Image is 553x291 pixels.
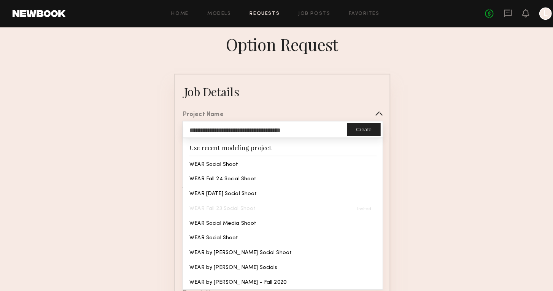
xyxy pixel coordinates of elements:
div: WEAR Social Media Shoot [180,211,375,226]
div: WEAR [DATE] Social Shoot [180,182,375,197]
a: Models [203,11,226,16]
button: Create [340,121,373,133]
a: Home [168,11,185,16]
div: Project Name [179,110,219,116]
div: WEAR Fall 24 Social Shoot [180,168,375,182]
a: L [529,7,541,19]
a: Job Posts [292,11,324,16]
div: Use recent modeling project [180,135,375,153]
div: Description [179,285,213,291]
div: Option Request [221,33,332,54]
a: Favorites [342,11,372,16]
div: WEAR Social Shoot [180,226,375,240]
div: WEAR by [PERSON_NAME] - Fall 2020 [180,269,375,283]
div: WEAR Fall 23 Social Shoot [180,197,375,211]
div: WEAR by [PERSON_NAME] Social Shoot [180,240,375,254]
a: Requests [245,11,274,16]
div: WEAR by [PERSON_NAME] Socials [180,254,375,269]
div: Job Details [181,82,234,97]
div: WEAR Social Shoot [180,153,375,168]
